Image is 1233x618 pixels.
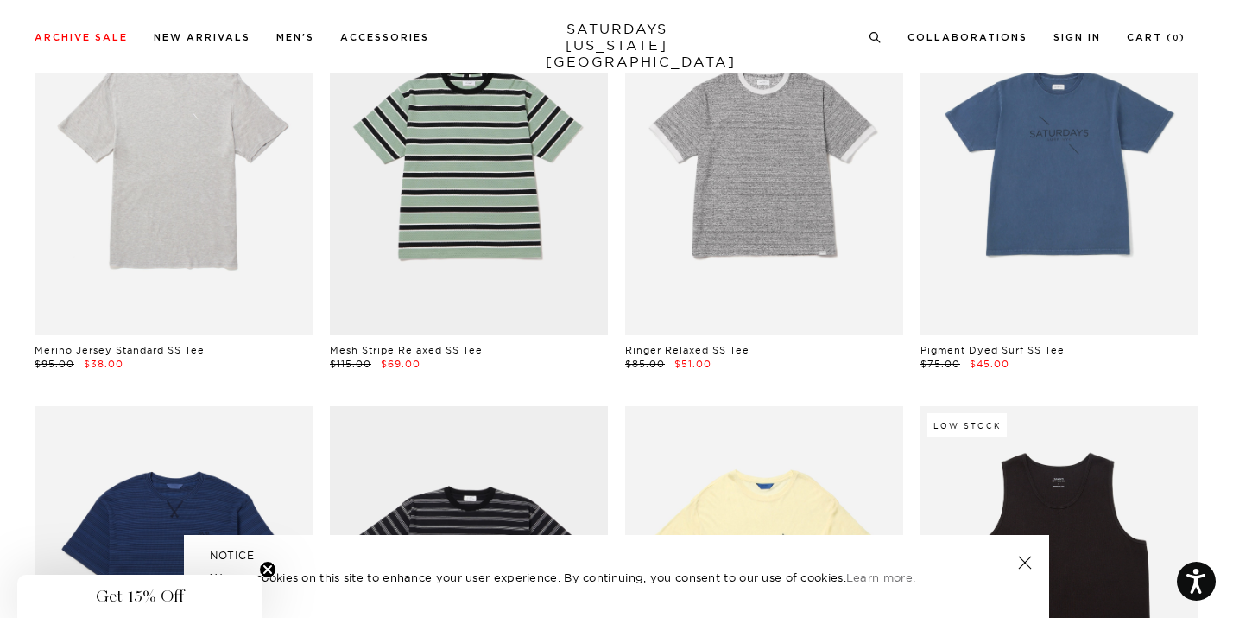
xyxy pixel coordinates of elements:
[625,344,749,356] a: Ringer Relaxed SS Tee
[1173,35,1179,42] small: 0
[340,33,429,42] a: Accessories
[96,586,184,607] span: Get 15% Off
[846,570,913,584] a: Learn more
[674,358,711,370] span: $51.00
[970,358,1009,370] span: $45.00
[84,358,123,370] span: $38.00
[927,413,1007,437] div: Low Stock
[276,33,314,42] a: Men's
[1127,33,1186,42] a: Cart (0)
[35,33,128,42] a: Archive Sale
[920,344,1065,356] a: Pigment Dyed Surf SS Tee
[330,344,483,356] a: Mesh Stripe Relaxed SS Tee
[35,344,205,356] a: Merino Jersey Standard SS Tee
[17,575,262,618] div: Get 15% OffClose teaser
[154,33,250,42] a: New Arrivals
[907,33,1027,42] a: Collaborations
[259,561,276,578] button: Close teaser
[625,358,665,370] span: $85.00
[546,21,688,70] a: SATURDAYS[US_STATE][GEOGRAPHIC_DATA]
[920,358,960,370] span: $75.00
[381,358,420,370] span: $69.00
[1053,33,1101,42] a: Sign In
[35,358,74,370] span: $95.00
[210,548,1023,564] h5: NOTICE
[210,569,962,586] p: We use cookies on this site to enhance your user experience. By continuing, you consent to our us...
[330,358,371,370] span: $115.00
